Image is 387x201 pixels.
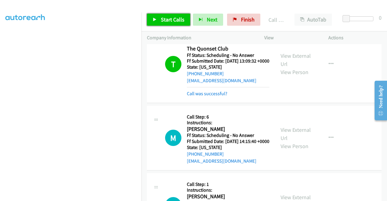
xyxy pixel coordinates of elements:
[187,193,268,200] h2: [PERSON_NAME]
[264,34,317,41] p: View
[187,64,269,70] h5: State: [US_STATE]
[187,158,256,164] a: [EMAIL_ADDRESS][DOMAIN_NAME]
[165,130,181,146] div: The call is yet to be attempted
[241,16,255,23] span: Finish
[187,58,269,64] h5: Ff Submitted Date: [DATE] 13:09:32 +0000
[187,91,227,96] a: Call was successful?
[379,14,382,22] div: 0
[227,14,260,26] a: Finish
[147,14,190,26] a: Start Calls
[187,144,269,151] h5: State: [US_STATE]
[187,52,269,58] h5: Ff Status: Scheduling - No Answer
[147,34,253,41] p: Company Information
[281,126,311,141] a: View External Url
[187,114,269,120] h5: Call Step: 6
[268,16,284,24] p: Call Completed
[187,45,268,52] h2: The Quonset Club
[161,16,184,23] span: Start Calls
[187,120,269,126] h5: Instructions:
[187,71,224,76] a: [PHONE_NUMBER]
[187,138,269,144] h5: Ff Submitted Date: [DATE] 14:15:40 +0000
[328,34,382,41] p: Actions
[294,14,332,26] button: AutoTab
[165,56,181,72] h1: T
[193,14,223,26] button: Next
[187,132,269,138] h5: Ff Status: Scheduling - No Answer
[187,181,269,187] h5: Call Step: 1
[281,69,308,76] a: View Person
[187,78,256,83] a: [EMAIL_ADDRESS][DOMAIN_NAME]
[187,151,224,157] a: [PHONE_NUMBER]
[165,130,181,146] h1: M
[207,16,217,23] span: Next
[187,126,268,133] h2: [PERSON_NAME]
[187,187,269,193] h5: Instructions:
[281,143,308,150] a: View Person
[281,52,311,67] a: View External Url
[370,76,387,125] iframe: Resource Center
